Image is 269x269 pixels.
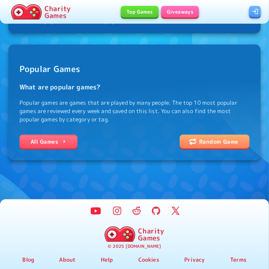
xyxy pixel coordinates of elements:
[108,243,161,250] p: © 2025 [DOMAIN_NAME]
[11,4,42,19] img: Charity.Games
[152,207,160,215] img: GitHub Logo
[19,56,250,124] span: Popular games are games that are played by many people. The top 10 most popular games are reviewe...
[101,255,113,264] a: Help
[22,255,34,264] a: Blog
[121,6,158,17] a: Top Games
[8,3,73,21] a: Charity Games
[161,6,199,17] a: Giveaways
[171,207,180,215] img: Twitter Logo
[44,5,71,19] p: Charity Games
[113,207,121,215] img: Instagram Logo
[19,135,78,149] a: All Games
[132,207,141,215] img: Reddit Logo
[102,225,167,243] a: Charity Games
[184,255,205,264] a: Privacy
[105,227,135,242] img: Charity.Games
[138,255,159,264] a: Cookies
[59,255,75,264] a: About
[19,63,250,75] h2: Popular Games
[189,138,196,145] img: shuffle icon
[19,82,250,92] h3: What are popular games?
[138,227,164,241] p: Charity Games
[230,255,247,264] a: Terms
[180,135,250,149] a: shuffle iconRandom Game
